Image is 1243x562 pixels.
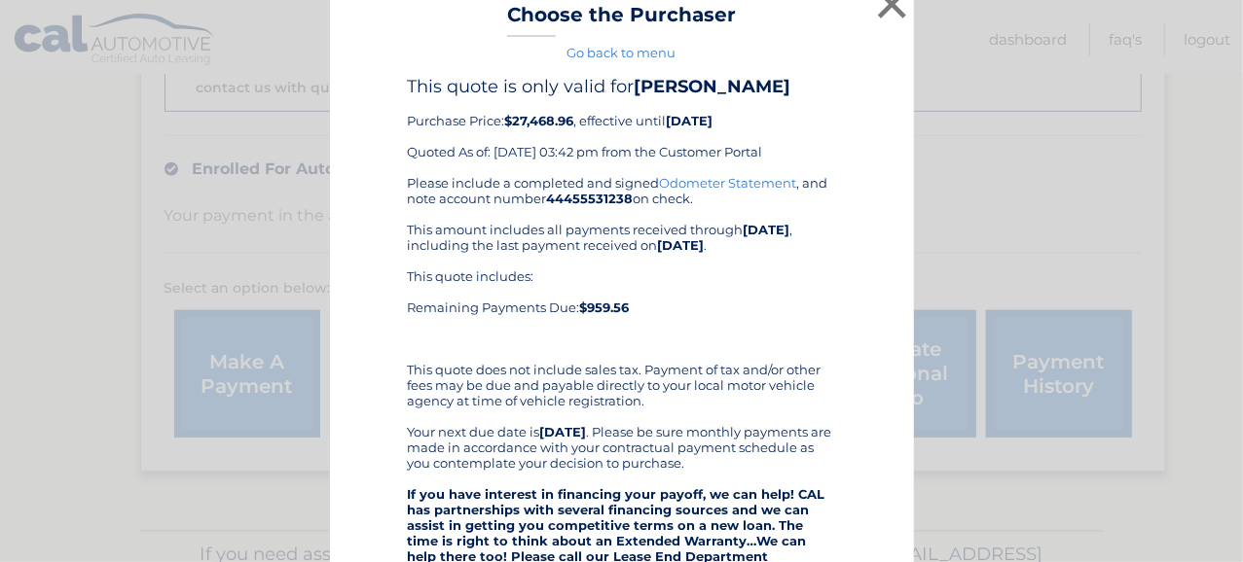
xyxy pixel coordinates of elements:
[408,76,836,175] div: Purchase Price: , effective until Quoted As of: [DATE] 03:42 pm from the Customer Portal
[744,222,790,237] b: [DATE]
[567,45,676,60] a: Go back to menu
[540,424,587,439] b: [DATE]
[505,113,574,128] b: $27,468.96
[667,113,713,128] b: [DATE]
[408,76,836,97] h4: This quote is only valid for
[507,3,736,37] h3: Choose the Purchaser
[408,268,836,346] div: This quote includes: Remaining Payments Due:
[660,175,797,191] a: Odometer Statement
[547,191,634,206] b: 44455531238
[635,76,791,97] b: [PERSON_NAME]
[658,237,705,253] b: [DATE]
[580,299,630,315] b: $959.56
